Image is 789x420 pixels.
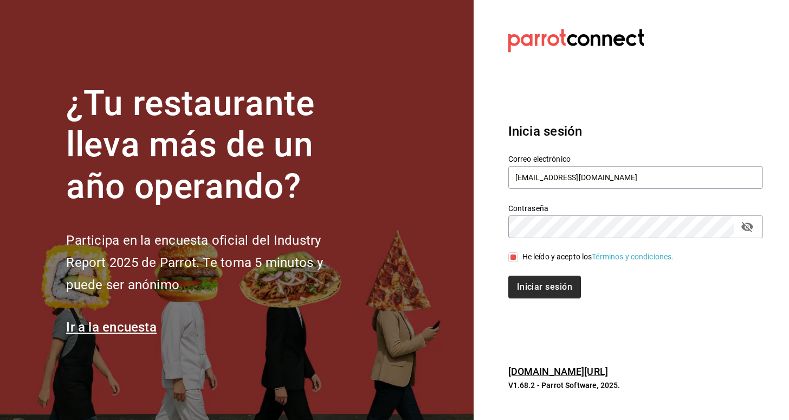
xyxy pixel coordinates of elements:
button: passwordField [738,218,756,236]
label: Correo electrónico [508,155,763,162]
h3: Inicia sesión [508,122,763,141]
p: V1.68.2 - Parrot Software, 2025. [508,380,763,391]
a: Términos y condiciones. [592,252,674,261]
button: Iniciar sesión [508,276,581,298]
a: Ir a la encuesta [66,320,157,335]
input: Ingresa tu correo electrónico [508,166,763,189]
h1: ¿Tu restaurante lleva más de un año operando? [66,83,359,208]
div: He leído y acepto los [522,251,674,263]
label: Contraseña [508,204,763,212]
h2: Participa en la encuesta oficial del Industry Report 2025 de Parrot. Te toma 5 minutos y puede se... [66,230,359,296]
a: [DOMAIN_NAME][URL] [508,366,608,377]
